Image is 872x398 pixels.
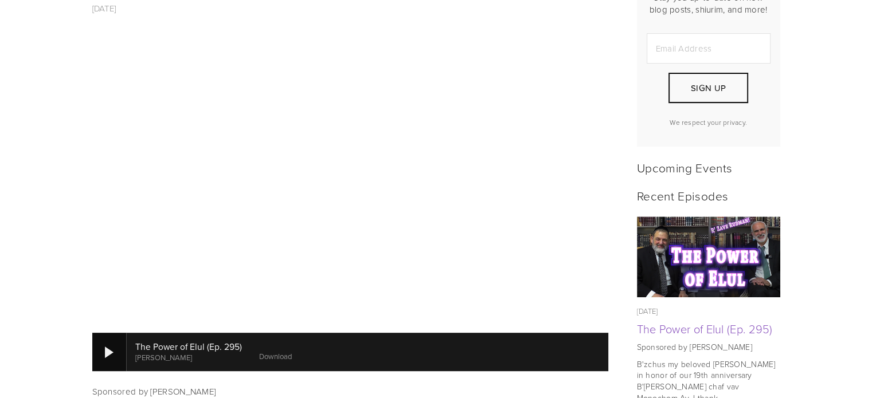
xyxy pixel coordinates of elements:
p: Sponsored by [PERSON_NAME] [637,341,780,353]
a: [DATE] [92,2,116,14]
iframe: YouTube video player [92,29,608,319]
h2: Recent Episodes [637,188,780,203]
input: Email Address [647,33,771,64]
time: [DATE] [637,306,658,316]
a: The Power of Elul (Ep. 295) [637,216,780,297]
a: Download [259,351,292,361]
a: The Power of Elul (Ep. 295) [637,321,773,337]
img: The Power of Elul (Ep. 295) [636,216,780,297]
p: We respect your privacy. [647,117,771,127]
button: Sign Up [668,73,748,103]
h2: Upcoming Events [637,160,780,175]
span: Sign Up [691,82,726,94]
